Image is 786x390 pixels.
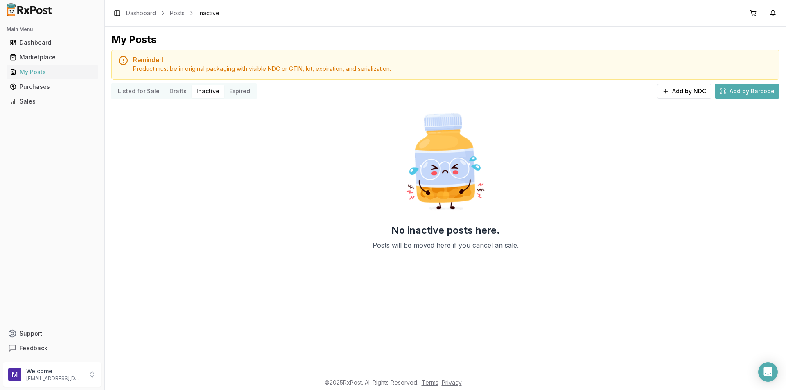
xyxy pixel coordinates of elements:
[7,79,98,94] a: Purchases
[657,84,711,99] button: Add by NDC
[165,85,192,98] button: Drafts
[373,240,519,250] p: Posts will be moved here if you cancel an sale.
[715,84,779,99] button: Add by Barcode
[133,56,772,63] h5: Reminder!
[10,68,95,76] div: My Posts
[7,50,98,65] a: Marketplace
[26,367,83,375] p: Welcome
[126,9,219,17] nav: breadcrumb
[7,26,98,33] h2: Main Menu
[3,341,101,356] button: Feedback
[10,83,95,91] div: Purchases
[111,33,156,46] div: My Posts
[10,97,95,106] div: Sales
[758,362,778,382] div: Open Intercom Messenger
[20,344,47,352] span: Feedback
[3,3,56,16] img: RxPost Logo
[192,85,224,98] button: Inactive
[26,375,83,382] p: [EMAIL_ADDRESS][DOMAIN_NAME]
[7,35,98,50] a: Dashboard
[170,9,185,17] a: Posts
[3,80,101,93] button: Purchases
[10,38,95,47] div: Dashboard
[10,53,95,61] div: Marketplace
[3,326,101,341] button: Support
[224,85,255,98] button: Expired
[3,65,101,79] button: My Posts
[126,9,156,17] a: Dashboard
[3,51,101,64] button: Marketplace
[3,95,101,108] button: Sales
[113,85,165,98] button: Listed for Sale
[3,36,101,49] button: Dashboard
[393,109,498,214] img: Sad Pill Bottle
[7,65,98,79] a: My Posts
[7,94,98,109] a: Sales
[8,368,21,381] img: User avatar
[422,379,438,386] a: Terms
[133,65,772,73] div: Product must be in original packaging with visible NDC or GTIN, lot, expiration, and serialization.
[199,9,219,17] span: Inactive
[391,224,500,237] h2: No inactive posts here.
[442,379,462,386] a: Privacy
